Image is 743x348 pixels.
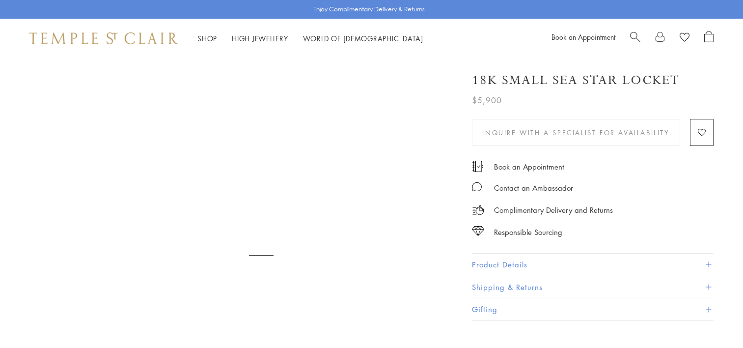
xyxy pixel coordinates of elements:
[472,94,502,107] span: $5,900
[680,31,689,46] a: View Wishlist
[472,276,714,298] button: Shipping & Returns
[482,127,669,138] span: Inquire With A Specialist for Availability
[472,119,680,146] button: Inquire With A Specialist for Availability
[313,4,425,14] p: Enjoy Complimentary Delivery & Returns
[472,161,484,172] img: icon_appointment.svg
[232,33,288,43] a: High JewelleryHigh Jewellery
[197,32,423,45] nav: Main navigation
[551,32,615,42] a: Book an Appointment
[197,33,217,43] a: ShopShop
[472,204,484,216] img: icon_delivery.svg
[630,31,640,46] a: Search
[694,302,733,338] iframe: Gorgias live chat messenger
[472,226,484,236] img: icon_sourcing.svg
[494,226,562,238] div: Responsible Sourcing
[472,182,482,192] img: MessageIcon-01_2.svg
[704,31,714,46] a: Open Shopping Bag
[472,254,714,276] button: Product Details
[494,161,564,172] a: Book an Appointment
[472,298,714,320] button: Gifting
[303,33,423,43] a: World of [DEMOGRAPHIC_DATA]World of [DEMOGRAPHIC_DATA]
[494,204,613,216] p: Complimentary Delivery and Returns
[29,32,178,44] img: Temple St. Clair
[472,72,680,89] h1: 18K Small Sea Star Locket
[494,182,573,194] div: Contact an Ambassador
